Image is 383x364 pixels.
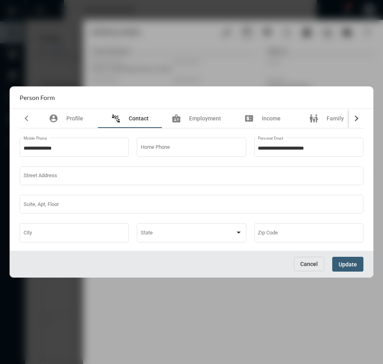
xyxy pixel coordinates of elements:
[300,261,318,267] span: Cancel
[129,115,149,122] span: Contact
[262,115,281,122] span: Income
[189,115,221,122] span: Employment
[339,261,357,268] span: Update
[244,114,254,123] mat-icon: price_change
[332,257,363,272] button: Update
[172,114,181,123] mat-icon: badge
[327,115,344,122] span: Family
[309,114,319,123] mat-icon: family_restroom
[111,114,121,123] mat-icon: connect_without_contact
[66,115,83,122] span: Profile
[294,257,324,271] button: Cancel
[20,94,55,101] h2: Person Form
[49,114,58,123] mat-icon: account_circle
